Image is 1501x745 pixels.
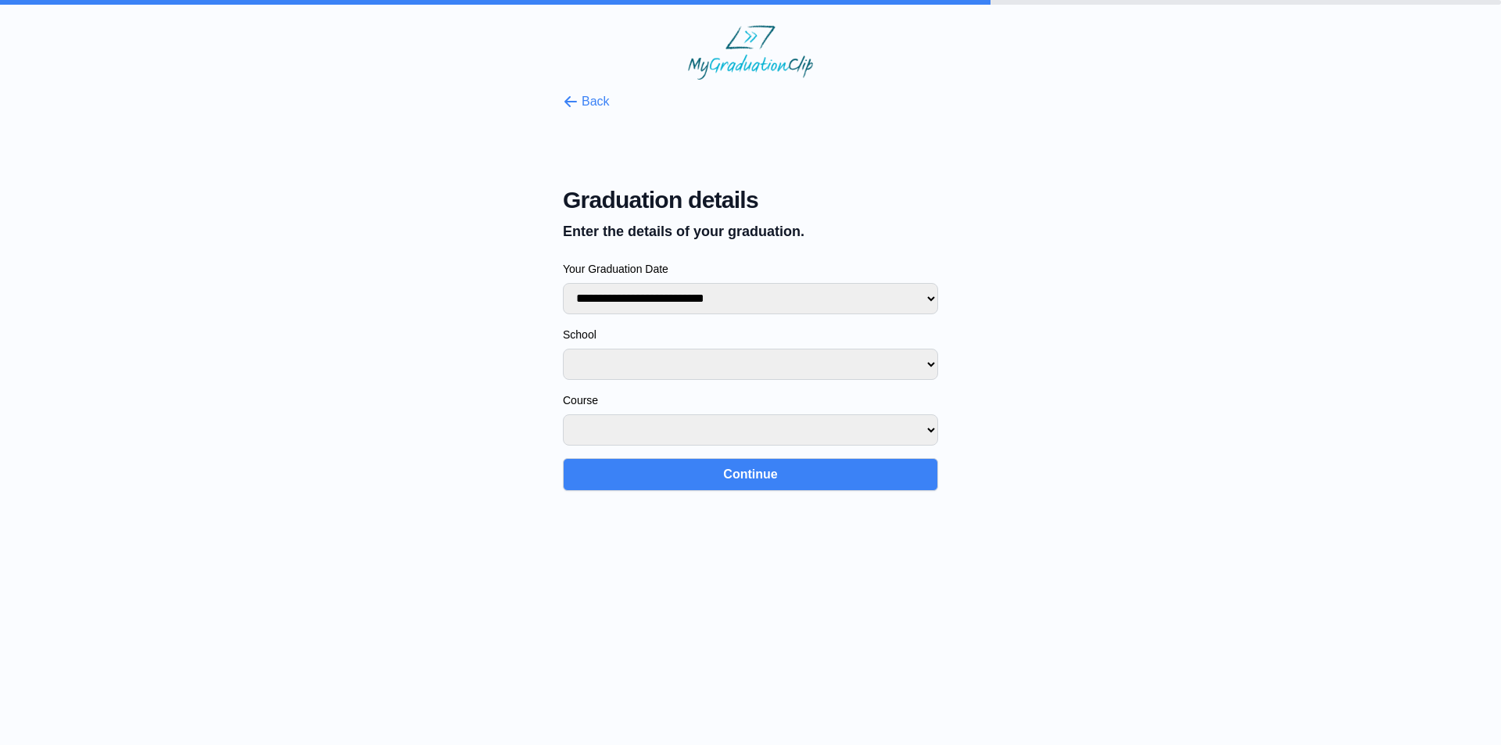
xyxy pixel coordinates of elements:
[563,220,938,242] p: Enter the details of your graduation.
[688,25,813,80] img: MyGraduationClip
[563,92,610,111] button: Back
[563,458,938,491] button: Continue
[563,327,938,342] label: School
[563,261,938,277] label: Your Graduation Date
[563,392,938,408] label: Course
[563,186,938,214] span: Graduation details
